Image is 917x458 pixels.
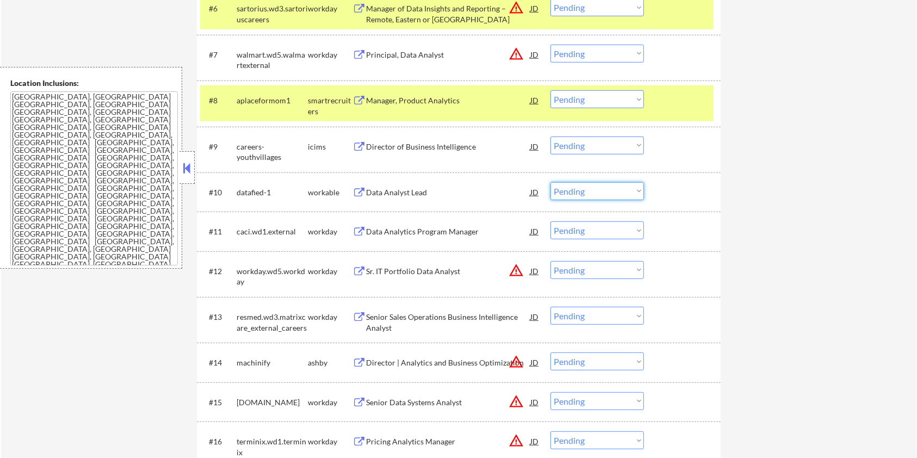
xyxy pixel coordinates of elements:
div: workday [308,3,352,14]
div: smartrecruiters [308,95,352,116]
div: workday [308,226,352,237]
div: JD [529,221,540,241]
div: Location Inclusions: [10,78,178,89]
div: caci.wd1.external [237,226,308,237]
div: workday [308,49,352,60]
button: warning_amber [509,433,524,448]
div: JD [529,431,540,451]
div: #9 [209,141,228,152]
button: warning_amber [509,263,524,278]
div: JD [529,182,540,202]
div: workday.wd5.workday [237,266,308,287]
div: JD [529,261,540,281]
div: #14 [209,357,228,368]
button: warning_amber [509,46,524,61]
div: Sr. IT Portfolio Data Analyst [366,266,530,277]
div: machinify [237,357,308,368]
div: #7 [209,49,228,60]
div: #12 [209,266,228,277]
div: Pricing Analytics Manager [366,436,530,447]
div: #11 [209,226,228,237]
div: workable [308,187,352,198]
div: walmart.wd5.walmartexternal [237,49,308,71]
div: aplaceformom1 [237,95,308,106]
div: sartorius.wd3.sartoriuscareers [237,3,308,24]
div: ashby [308,357,352,368]
div: Senior Sales Operations Business Intelligence Analyst [366,312,530,333]
div: #8 [209,95,228,106]
div: workday [308,436,352,447]
div: Senior Data Systems Analyst [366,397,530,408]
div: icims [308,141,352,152]
div: Data Analyst Lead [366,187,530,198]
div: #13 [209,312,228,323]
div: #16 [209,436,228,447]
div: JD [529,392,540,412]
div: workday [308,312,352,323]
div: terminix.wd1.terminix [237,436,308,457]
div: #15 [209,397,228,408]
div: datafied-1 [237,187,308,198]
div: workday [308,266,352,277]
button: warning_amber [509,354,524,369]
div: careers-youthvillages [237,141,308,163]
div: resmed.wd3.matrixcare_external_careers [237,312,308,333]
div: JD [529,45,540,64]
div: #6 [209,3,228,14]
div: Manager of Data Insights and Reporting – Remote, Eastern or [GEOGRAPHIC_DATA] [366,3,530,24]
div: JD [529,90,540,110]
div: [DOMAIN_NAME] [237,397,308,408]
div: Director of Business Intelligence [366,141,530,152]
div: #10 [209,187,228,198]
div: Principal, Data Analyst [366,49,530,60]
div: Data Analytics Program Manager [366,226,530,237]
div: workday [308,397,352,408]
div: Director | Analytics and Business Optimization [366,357,530,368]
div: JD [529,137,540,156]
div: JD [529,352,540,372]
div: Manager, Product Analytics [366,95,530,106]
div: JD [529,307,540,326]
button: warning_amber [509,394,524,409]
